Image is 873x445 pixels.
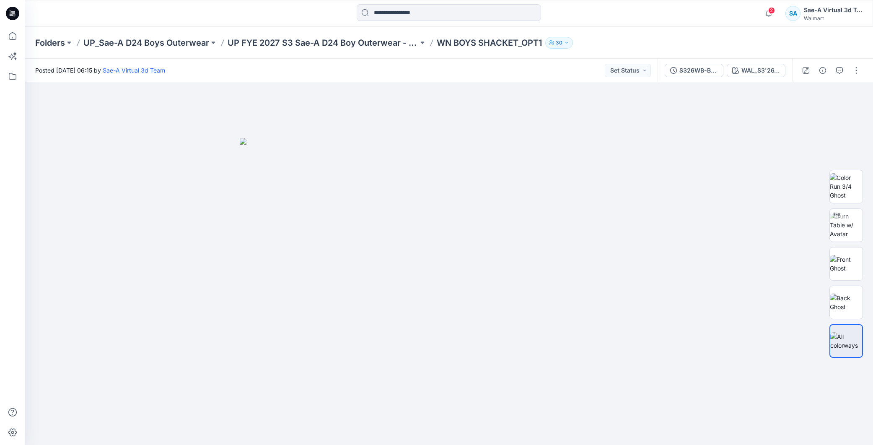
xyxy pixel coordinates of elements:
a: UP_Sae-A D24 Boys Outerwear [83,37,209,49]
a: Sae-A Virtual 3d Team [103,67,165,74]
a: Folders [35,37,65,49]
button: S326WB-BS01_FULL COLORWAYS [665,64,723,77]
img: All colorways [830,332,862,350]
img: Color Run 3/4 Ghost [830,173,863,200]
img: Turn Table w/ Avatar [830,212,863,238]
img: Front Ghost [830,255,863,273]
div: Sae-A Virtual 3d Team [804,5,863,15]
div: WAL_S3'26_BOY_PLAID_03A [741,66,780,75]
p: WN BOYS SHACKET_OPT1 [437,37,542,49]
button: WAL_S3'26_BOY_PLAID_03A [727,64,785,77]
div: Walmart [804,15,863,21]
div: S326WB-BS01_FULL COLORWAYS [679,66,718,75]
button: 30 [545,37,573,49]
a: UP FYE 2027 S3 Sae-A D24 Boy Outerwear - Ozark Trail [228,37,418,49]
p: 30 [556,38,562,47]
div: SA [785,6,800,21]
button: Details [816,64,829,77]
span: Posted [DATE] 06:15 by [35,66,165,75]
img: Back Ghost [830,294,863,311]
span: 2 [768,7,775,14]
